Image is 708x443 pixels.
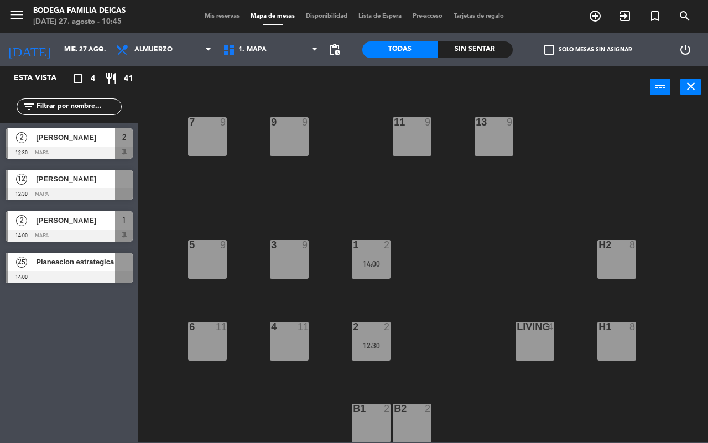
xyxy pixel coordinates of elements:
span: 25 [16,257,27,268]
div: 14:00 [352,260,391,268]
span: 1 [122,213,126,227]
span: [PERSON_NAME] [36,215,115,226]
i: add_circle_outline [589,9,602,23]
input: Filtrar por nombre... [35,101,121,113]
div: h1 [598,322,599,332]
i: crop_square [71,72,85,85]
div: Bodega Familia Deicas [33,6,126,17]
div: h2 [598,240,599,250]
div: Esta vista [6,72,80,85]
i: arrow_drop_down [95,43,108,56]
span: check_box_outline_blank [544,45,554,55]
div: 11 [298,322,309,332]
i: power_settings_new [679,43,692,56]
div: 8 [629,322,636,332]
span: Disponibilidad [300,13,353,19]
div: 4 [271,322,272,332]
div: 11 [216,322,227,332]
div: 9 [220,240,227,250]
span: 2 [16,215,27,226]
span: Tarjetas de regalo [448,13,509,19]
i: restaurant [105,72,118,85]
div: 4 [548,322,554,332]
span: 1. Mapa [238,46,267,54]
div: [DATE] 27. agosto - 10:45 [33,17,126,28]
div: 9 [507,117,513,127]
div: 8 [629,240,636,250]
i: filter_list [22,100,35,113]
i: menu [8,7,25,23]
span: Almuerzo [134,46,173,54]
span: Mapa de mesas [245,13,300,19]
span: [PERSON_NAME] [36,132,115,143]
div: 9 [425,117,431,127]
div: 2 [384,240,391,250]
span: 2 [122,131,126,144]
div: 9 [302,117,309,127]
div: 9 [271,117,272,127]
span: Planeacion estrategica [36,256,115,268]
div: 3 [271,240,272,250]
button: power_input [650,79,670,95]
div: living [517,322,517,332]
button: close [680,79,701,95]
span: pending_actions [328,43,341,56]
i: exit_to_app [618,9,632,23]
i: power_input [654,80,667,93]
span: 41 [124,72,133,85]
div: Sin sentar [438,41,513,58]
span: Lista de Espera [353,13,407,19]
div: 12:30 [352,342,391,350]
button: menu [8,7,25,27]
div: 2 [384,322,391,332]
div: 5 [189,240,190,250]
div: 6 [189,322,190,332]
span: 12 [16,174,27,185]
i: turned_in_not [648,9,662,23]
i: search [678,9,691,23]
span: 4 [91,72,95,85]
span: Pre-acceso [407,13,448,19]
span: [PERSON_NAME] [36,173,115,185]
div: 9 [302,240,309,250]
div: 2 [384,404,391,414]
label: Solo mesas sin asignar [544,45,632,55]
div: Todas [362,41,438,58]
div: 2 [425,404,431,414]
span: Mis reservas [199,13,245,19]
i: close [684,80,697,93]
div: 7 [189,117,190,127]
span: 2 [16,132,27,143]
div: 9 [220,117,227,127]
